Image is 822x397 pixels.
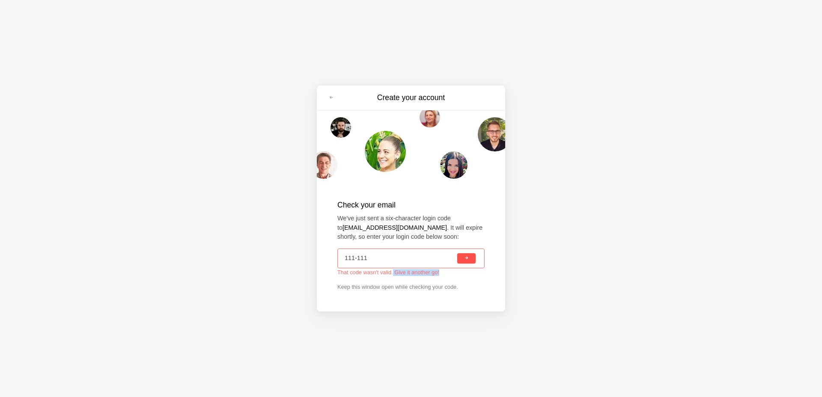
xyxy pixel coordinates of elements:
[337,269,485,276] div: That code wasn't valid. Give it another go!
[339,92,483,103] h3: Create your account
[345,249,456,268] input: XXX-XXX
[337,214,485,242] p: We've just sent a six-character login code to . It will expire shortly, so enter your login code ...
[342,224,447,231] strong: [EMAIL_ADDRESS][DOMAIN_NAME]
[337,283,485,291] p: Keep this window open while checking your code.
[337,199,485,210] h2: Check your email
